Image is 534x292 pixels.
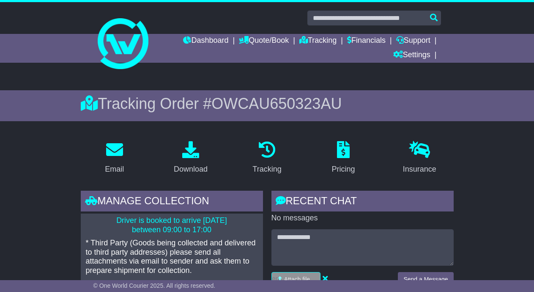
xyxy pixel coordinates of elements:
[331,164,355,175] div: Pricing
[396,34,430,48] a: Support
[271,214,454,223] p: No messages
[398,272,453,287] button: Send a Message
[403,164,436,175] div: Insurance
[86,216,258,234] p: Driver is booked to arrive [DATE] between 09:00 to 17:00
[239,34,289,48] a: Quote/Book
[247,138,287,178] a: Tracking
[93,282,216,289] span: © One World Courier 2025. All rights reserved.
[86,239,258,275] p: * Third Party (Goods being collected and delivered to third party addresses) please send all atta...
[99,138,129,178] a: Email
[81,191,263,214] div: Manage collection
[252,164,281,175] div: Tracking
[393,48,430,63] a: Settings
[271,191,454,214] div: RECENT CHAT
[105,164,124,175] div: Email
[183,34,228,48] a: Dashboard
[299,34,337,48] a: Tracking
[81,95,454,113] div: Tracking Order #
[326,138,360,178] a: Pricing
[174,164,208,175] div: Download
[211,95,342,112] span: OWCAU650323AU
[347,34,386,48] a: Financials
[397,138,442,178] a: Insurance
[168,138,213,178] a: Download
